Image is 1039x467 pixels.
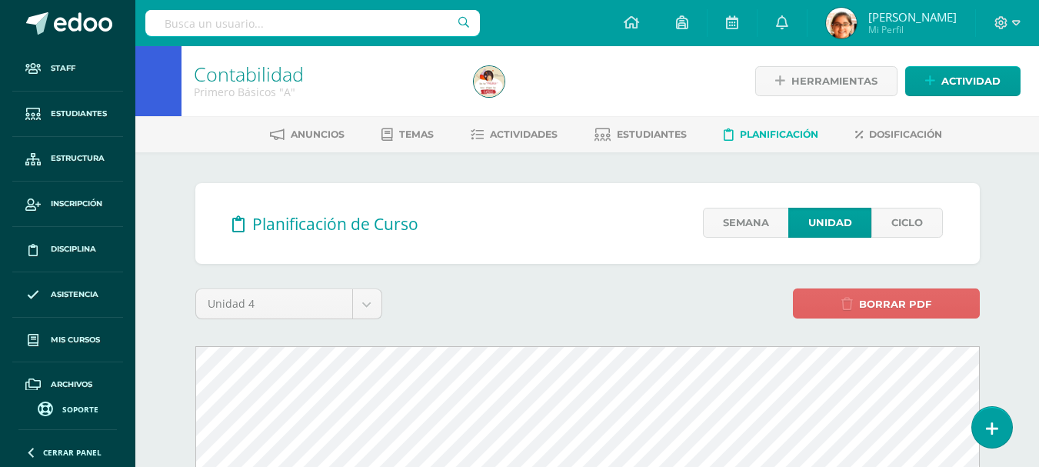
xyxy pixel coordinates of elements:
a: Unidad 4 [196,289,381,319]
span: Dosificación [869,128,942,140]
a: Asistencia [12,272,123,318]
a: Ciclo [871,208,943,238]
a: Inscripción [12,182,123,227]
span: Actividades [490,128,558,140]
span: Herramientas [791,67,877,95]
span: Archivos [51,379,92,391]
span: Estudiantes [617,128,687,140]
span: Unidad 4 [208,289,341,319]
span: Cerrar panel [43,447,102,458]
a: Estructura [12,137,123,182]
span: Soporte [62,404,98,415]
span: Inscripción [51,198,102,210]
a: Borrar PDF [793,289,980,319]
a: Anuncios [270,122,345,147]
span: Asistencia [51,289,98,301]
span: Planificación de Curso [252,213,418,235]
a: Temas [381,122,434,147]
a: Archivos [12,362,123,408]
a: Planificación [724,122,818,147]
span: Estructura [51,152,105,165]
span: [PERSON_NAME] [868,9,957,25]
span: Staff [51,62,75,75]
a: Dosificación [855,122,942,147]
a: Contabilidad [194,61,304,87]
h1: Contabilidad [194,63,455,85]
a: Actividades [471,122,558,147]
a: Disciplina [12,227,123,272]
a: Semana [703,208,788,238]
a: Mis cursos [12,318,123,363]
span: Borrar PDF [859,290,931,319]
span: Estudiantes [51,108,107,120]
a: Unidad [788,208,871,238]
span: Temas [399,128,434,140]
img: 5414aac5e68c0dedcba2b973b42d5870.png [474,66,505,97]
a: Actividad [905,66,1021,96]
a: Soporte [18,398,117,419]
span: Mi Perfil [868,23,957,36]
div: Primero Básicos 'A' [194,85,455,99]
img: 83dcd1ae463a5068b4a108754592b4a9.png [826,8,857,38]
span: Anuncios [291,128,345,140]
span: Mis cursos [51,334,100,346]
a: Herramientas [755,66,897,96]
span: Planificación [740,128,818,140]
a: Estudiantes [12,92,123,137]
span: Actividad [941,67,1001,95]
a: Staff [12,46,123,92]
input: Busca un usuario... [145,10,480,36]
span: Disciplina [51,243,96,255]
a: Estudiantes [594,122,687,147]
